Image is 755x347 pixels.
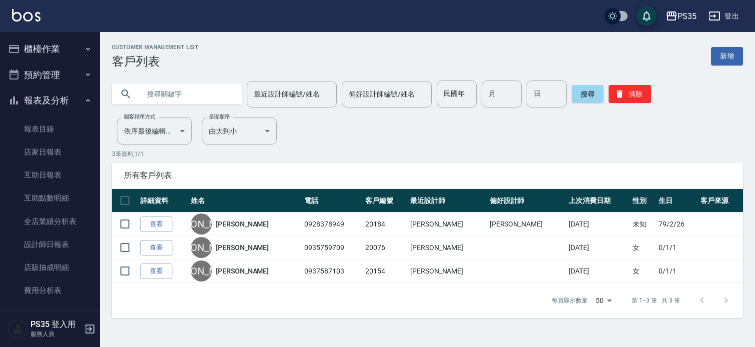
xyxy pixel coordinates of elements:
[632,296,680,305] p: 第 1–3 筆 共 3 筆
[112,54,198,68] h3: 客戶列表
[140,80,234,107] input: 搜尋關鍵字
[209,113,230,120] label: 呈現順序
[4,256,96,279] a: 店販抽成明細
[30,319,81,329] h5: PS35 登入用
[566,189,630,212] th: 上次消費日期
[4,210,96,233] a: 全店業績分析表
[191,237,212,258] div: [PERSON_NAME]
[592,287,616,314] div: 50
[140,263,172,279] a: 查看
[363,236,408,259] td: 20076
[302,189,363,212] th: 電話
[191,213,212,234] div: [PERSON_NAME]
[678,10,697,22] div: PS35
[4,140,96,163] a: 店家日報表
[363,212,408,236] td: 20184
[191,260,212,281] div: [PERSON_NAME]
[8,319,28,339] img: Person
[552,296,588,305] p: 每頁顯示數量
[705,7,743,25] button: 登出
[4,163,96,186] a: 互助日報表
[408,259,487,283] td: [PERSON_NAME]
[302,259,363,283] td: 0937587103
[4,306,96,332] button: 客戶管理
[487,212,567,236] td: [PERSON_NAME]
[566,212,630,236] td: [DATE]
[408,189,487,212] th: 最近設計師
[117,117,192,144] div: 依序最後編輯時間
[408,236,487,259] td: [PERSON_NAME]
[656,212,698,236] td: 79/2/26
[112,44,198,50] h2: Customer Management List
[656,236,698,259] td: 0/1/1
[487,189,567,212] th: 偏好設計師
[566,259,630,283] td: [DATE]
[609,85,651,103] button: 清除
[656,259,698,283] td: 0/1/1
[630,236,656,259] td: 女
[4,62,96,88] button: 預約管理
[637,6,657,26] button: save
[202,117,277,144] div: 由大到小
[630,259,656,283] td: 女
[138,189,188,212] th: 詳細資料
[216,242,269,252] a: [PERSON_NAME]
[216,266,269,276] a: [PERSON_NAME]
[698,189,743,212] th: 客戶來源
[4,186,96,209] a: 互助點數明細
[656,189,698,212] th: 生日
[4,36,96,62] button: 櫃檯作業
[630,189,656,212] th: 性別
[216,219,269,229] a: [PERSON_NAME]
[4,233,96,256] a: 設計師日報表
[4,87,96,113] button: 報表及分析
[124,170,731,180] span: 所有客戶列表
[363,259,408,283] td: 20154
[188,189,302,212] th: 姓名
[124,113,155,120] label: 顧客排序方式
[566,236,630,259] td: [DATE]
[30,329,81,338] p: 服務人員
[630,212,656,236] td: 未知
[572,85,604,103] button: 搜尋
[363,189,408,212] th: 客戶編號
[140,216,172,232] a: 查看
[302,236,363,259] td: 0935759709
[140,240,172,255] a: 查看
[4,279,96,302] a: 費用分析表
[662,6,701,26] button: PS35
[302,212,363,236] td: 0928378949
[12,9,40,21] img: Logo
[4,117,96,140] a: 報表目錄
[408,212,487,236] td: [PERSON_NAME]
[711,47,743,65] a: 新增
[112,149,743,158] p: 3 筆資料, 1 / 1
